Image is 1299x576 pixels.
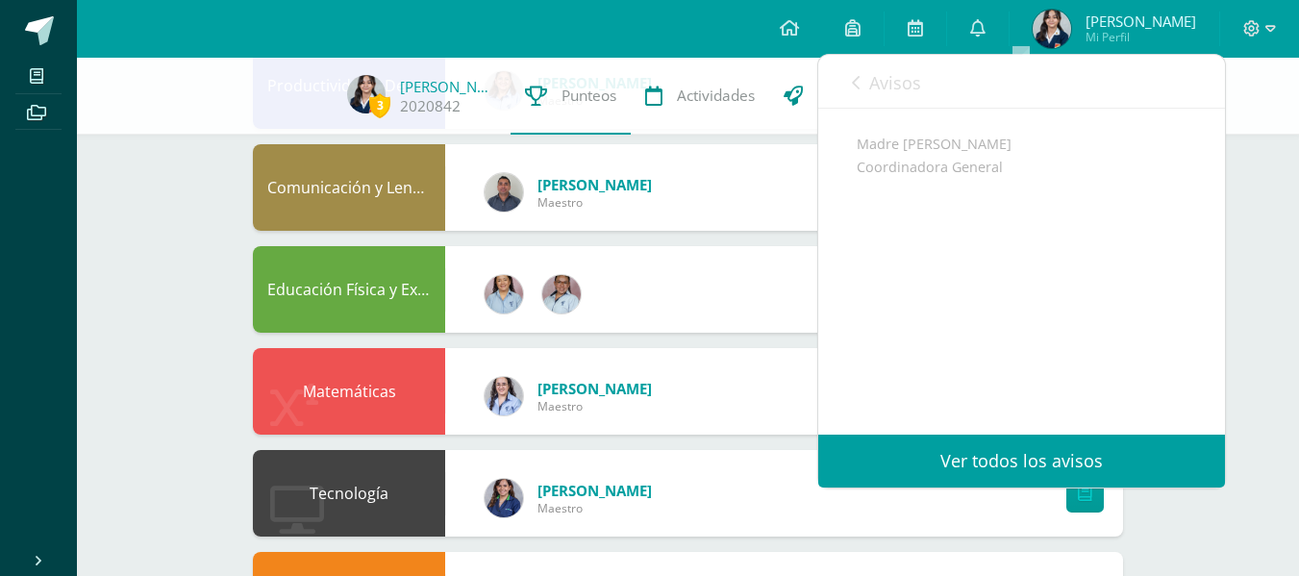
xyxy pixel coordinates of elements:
[1086,12,1196,31] span: [PERSON_NAME]
[542,275,581,313] img: 913d032c62bf5869bb5737361d3f627b.png
[253,450,445,537] div: Tecnología
[485,479,523,517] img: b0665736e873a557294c510bd695d656.png
[485,173,523,212] img: c930f3f73c3d00a5c92100a53b7a1b5a.png
[537,500,652,516] span: Maestro
[537,379,652,398] span: [PERSON_NAME]
[485,275,523,313] img: dc674997e74fffa5930a5c3b490745a5.png
[253,144,445,231] div: Comunicación y Lenguaje L 2. Segundo Idioma
[537,398,652,414] span: Maestro
[1068,70,1094,91] span: 497
[537,175,652,194] span: [PERSON_NAME]
[511,58,631,135] a: Punteos
[400,77,496,96] a: [PERSON_NAME]
[769,58,909,135] a: Trayectoria
[537,481,652,500] span: [PERSON_NAME]
[1086,29,1196,45] span: Mi Perfil
[1033,10,1071,48] img: 2dda4c2ade87e467947dbb2a7b0c1633.png
[253,348,445,435] div: Matemáticas
[869,71,921,94] span: Avisos
[400,96,461,116] a: 2020842
[562,86,616,106] span: Punteos
[253,246,445,333] div: Educación Física y Expresión Corporal
[347,75,386,113] img: 2dda4c2ade87e467947dbb2a7b0c1633.png
[818,435,1225,488] a: Ver todos los avisos
[677,86,755,106] span: Actividades
[537,194,652,211] span: Maestro
[485,377,523,415] img: 52a0b50beff1af3ace29594c9520a362.png
[631,58,769,135] a: Actividades
[1068,70,1191,91] span: avisos sin leer
[369,93,390,117] span: 3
